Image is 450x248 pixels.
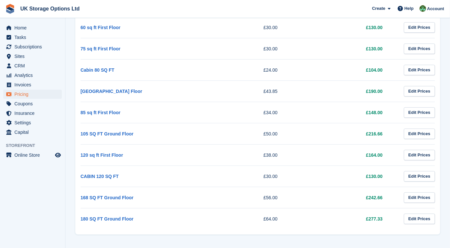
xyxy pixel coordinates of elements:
span: CRM [14,61,54,70]
span: Online Store [14,151,54,160]
a: Edit Prices [404,44,435,54]
img: Andrew Smith [420,5,426,12]
td: £30.00 [186,17,291,38]
a: UK Storage Options Ltd [18,3,82,14]
span: Help [405,5,414,12]
td: £216.66 [291,123,396,144]
a: 75 sq ft First Floor [81,46,120,51]
a: menu [3,33,62,42]
a: menu [3,71,62,80]
a: Edit Prices [404,107,435,118]
a: Edit Prices [404,22,435,33]
a: Edit Prices [404,192,435,203]
td: £104.00 [291,59,396,80]
a: Edit Prices [404,65,435,76]
td: £130.00 [291,17,396,38]
span: Insurance [14,109,54,118]
a: menu [3,61,62,70]
span: Coupons [14,99,54,108]
a: menu [3,118,62,127]
td: £43.85 [186,80,291,102]
a: menu [3,151,62,160]
a: Cabin 80 SQ FT [81,67,114,73]
span: Account [427,6,444,12]
a: 85 sq ft First Floor [81,110,120,115]
a: menu [3,80,62,89]
span: Create [372,5,385,12]
td: £38.00 [186,144,291,166]
span: Storefront [6,142,65,149]
a: Edit Prices [404,86,435,97]
a: Preview store [54,151,62,159]
td: £148.00 [291,102,396,123]
span: Subscriptions [14,42,54,51]
a: 168 SQ FT Ground Floor [81,195,134,200]
td: £130.00 [291,166,396,187]
span: Capital [14,128,54,137]
a: menu [3,90,62,99]
span: Settings [14,118,54,127]
a: 60 sq ft First Floor [81,25,120,30]
span: Home [14,23,54,32]
a: Edit Prices [404,129,435,139]
a: Edit Prices [404,171,435,182]
td: £277.33 [291,208,396,229]
span: Invoices [14,80,54,89]
td: £64.00 [186,208,291,229]
a: menu [3,109,62,118]
img: stora-icon-8386f47178a22dfd0bd8f6a31ec36ba5ce8667c1dd55bd0f319d3a0aa187defe.svg [5,4,15,14]
a: 105 SQ FT Ground Floor [81,131,134,136]
a: menu [3,128,62,137]
a: Edit Prices [404,214,435,224]
a: menu [3,23,62,32]
span: Pricing [14,90,54,99]
td: £190.00 [291,80,396,102]
td: £164.00 [291,144,396,166]
td: £30.00 [186,38,291,59]
span: Tasks [14,33,54,42]
span: Analytics [14,71,54,80]
a: 180 SQ FT Ground Floor [81,216,134,221]
td: £56.00 [186,187,291,208]
td: £24.00 [186,59,291,80]
a: [GEOGRAPHIC_DATA] Floor [81,89,142,94]
td: £30.00 [186,166,291,187]
a: menu [3,52,62,61]
span: Sites [14,52,54,61]
a: menu [3,99,62,108]
a: CABIN 120 SQ FT [81,174,119,179]
td: £130.00 [291,38,396,59]
td: £242.66 [291,187,396,208]
a: Edit Prices [404,150,435,161]
a: menu [3,42,62,51]
a: 120 sq ft First Floor [81,152,123,158]
td: £50.00 [186,123,291,144]
td: £34.00 [186,102,291,123]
